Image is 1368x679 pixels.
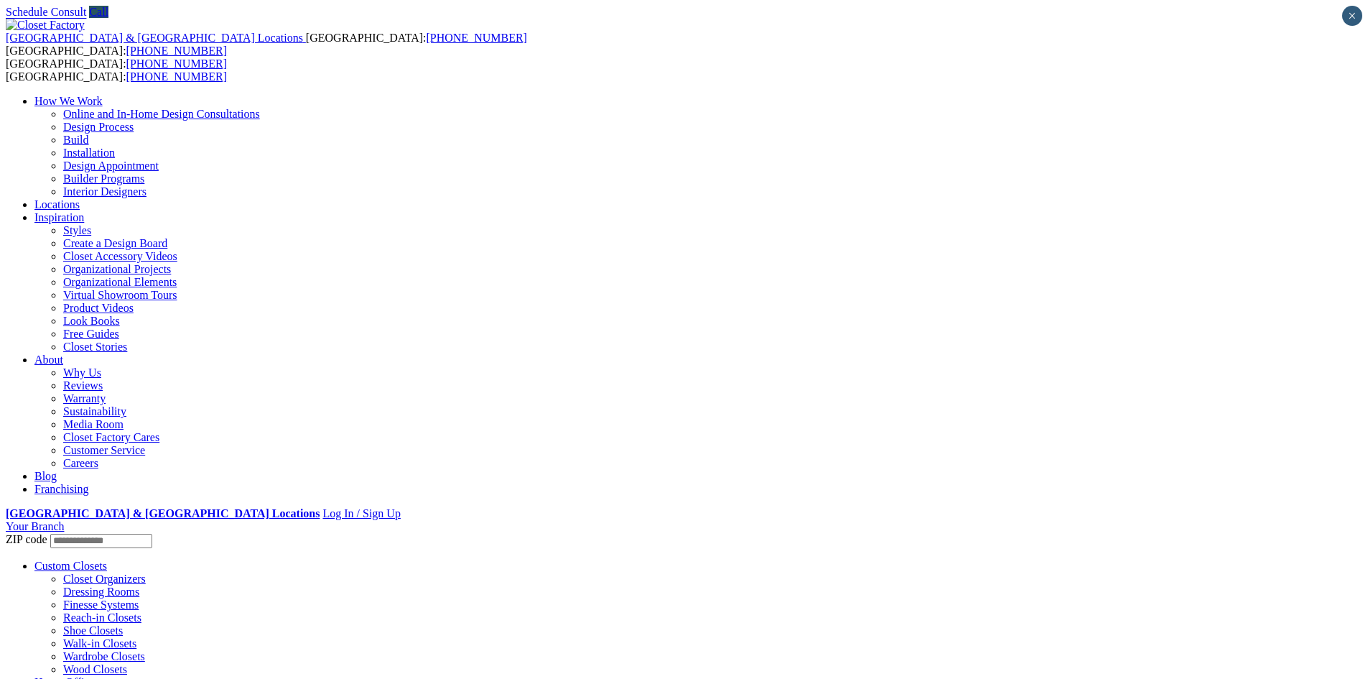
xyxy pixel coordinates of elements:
a: Virtual Showroom Tours [63,289,177,301]
a: Call [89,6,108,18]
a: Your Branch [6,520,64,532]
a: Interior Designers [63,185,146,198]
a: Wardrobe Closets [63,650,145,662]
a: Schedule Consult [6,6,86,18]
a: Organizational Projects [63,263,171,275]
a: Closet Organizers [63,573,146,585]
a: Online and In-Home Design Consultations [63,108,260,120]
a: Build [63,134,89,146]
a: Organizational Elements [63,276,177,288]
a: Careers [63,457,98,469]
a: [PHONE_NUMBER] [426,32,526,44]
a: [GEOGRAPHIC_DATA] & [GEOGRAPHIC_DATA] Locations [6,32,306,44]
span: [GEOGRAPHIC_DATA] & [GEOGRAPHIC_DATA] Locations [6,32,303,44]
a: Create a Design Board [63,237,167,249]
a: Styles [63,224,91,236]
input: Enter your Zip code [50,534,152,548]
a: Shoe Closets [63,624,123,637]
a: Builder Programs [63,172,144,185]
a: Sustainability [63,405,126,417]
a: Custom Closets [34,560,107,572]
a: Finesse Systems [63,599,139,611]
a: Blog [34,470,57,482]
a: Warranty [63,392,106,405]
a: Free Guides [63,328,119,340]
a: Design Process [63,121,134,133]
a: Wood Closets [63,663,127,675]
a: Customer Service [63,444,145,456]
a: Franchising [34,483,89,495]
a: Closet Stories [63,341,127,353]
img: Closet Factory [6,19,85,32]
a: [PHONE_NUMBER] [126,57,227,70]
a: Installation [63,147,115,159]
a: Inspiration [34,211,84,223]
a: [GEOGRAPHIC_DATA] & [GEOGRAPHIC_DATA] Locations [6,507,320,519]
a: About [34,354,63,366]
a: How We Work [34,95,103,107]
a: Walk-in Closets [63,637,136,650]
a: Media Room [63,418,124,430]
a: Product Videos [63,302,134,314]
a: Why Us [63,366,101,379]
a: Design Appointment [63,160,159,172]
span: [GEOGRAPHIC_DATA]: [GEOGRAPHIC_DATA]: [6,57,227,83]
a: [PHONE_NUMBER] [126,70,227,83]
a: Locations [34,198,80,211]
a: Log In / Sign Up [322,507,400,519]
a: Closet Accessory Videos [63,250,177,262]
a: [PHONE_NUMBER] [126,45,227,57]
button: Close [1342,6,1362,26]
a: Closet Factory Cares [63,431,159,443]
a: Reach-in Closets [63,611,141,624]
a: Dressing Rooms [63,586,139,598]
a: Look Books [63,315,120,327]
span: ZIP code [6,533,47,545]
a: Reviews [63,379,103,392]
span: [GEOGRAPHIC_DATA]: [GEOGRAPHIC_DATA]: [6,32,527,57]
